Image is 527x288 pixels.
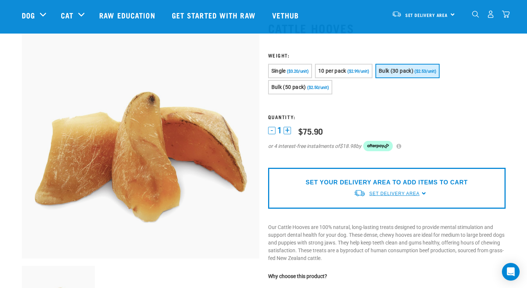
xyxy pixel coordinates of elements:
button: + [284,127,291,134]
img: Pile Of Cattle Hooves Treats For Dogs [22,21,259,258]
img: van-moving.png [354,189,365,197]
span: Set Delivery Area [369,191,419,196]
a: Vethub [265,0,308,30]
img: home-icon-1@2x.png [472,11,479,18]
span: ($2.99/unit) [347,69,369,74]
img: home-icon@2x.png [502,10,510,18]
a: Get started with Raw [164,0,265,30]
span: $18.98 [340,142,356,150]
button: Bulk (50 pack) ($2.50/unit) [268,80,332,94]
button: Single ($3.20/unit) [268,64,312,78]
a: Raw Education [92,0,164,30]
img: van-moving.png [392,11,402,17]
strong: Why choose this product? [268,273,327,279]
span: 10 per pack [318,68,346,74]
span: Single [271,68,286,74]
h3: Weight: [268,52,506,58]
p: Our Cattle Hooves are 100% natural, long-lasting treats designed to provide mental stimulation an... [268,223,506,262]
span: Bulk (30 pack) [379,68,413,74]
span: ($3.20/unit) [287,69,309,74]
span: 1 [277,126,282,134]
p: SET YOUR DELIVERY AREA TO ADD ITEMS TO CART [306,178,468,187]
h3: Quantity: [268,114,506,119]
div: or 4 interest-free instalments of by [268,141,506,151]
a: Cat [61,10,73,21]
span: Set Delivery Area [405,14,448,16]
img: Afterpay [363,141,393,151]
a: Dog [22,10,35,21]
button: Bulk (30 pack) ($2.53/unit) [375,64,440,78]
button: - [268,127,275,134]
span: ($2.50/unit) [307,85,329,90]
img: user.png [487,10,495,18]
div: Open Intercom Messenger [502,263,520,281]
span: ($2.53/unit) [415,69,436,74]
div: $75.90 [298,126,323,136]
button: 10 per pack ($2.99/unit) [315,64,372,78]
span: Bulk (50 pack) [271,84,306,90]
